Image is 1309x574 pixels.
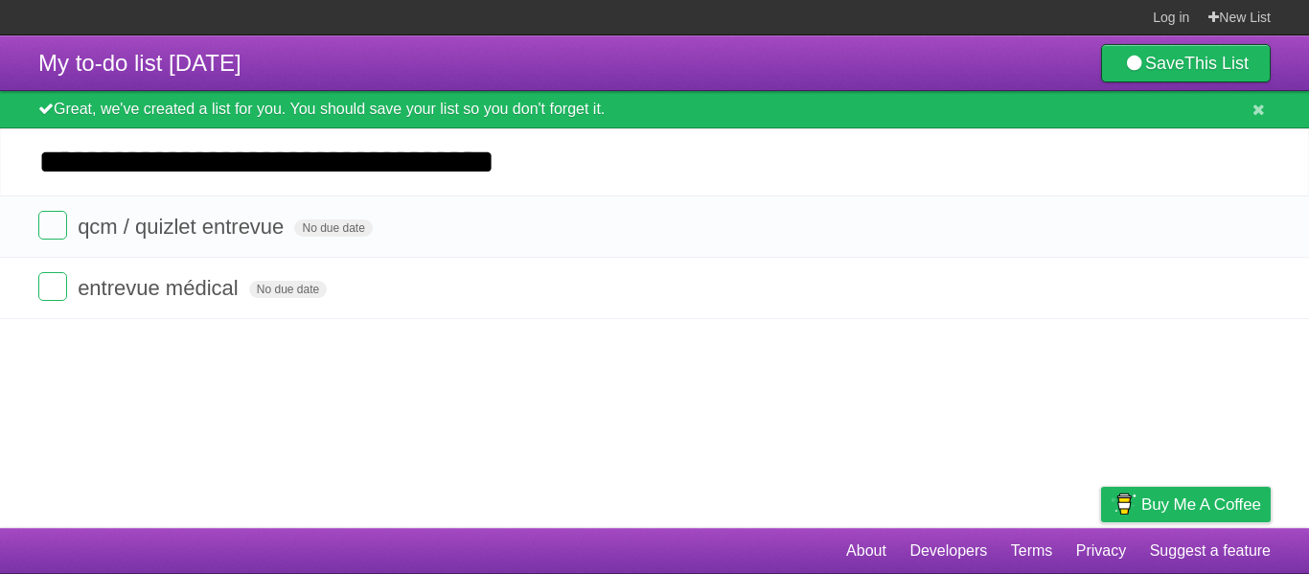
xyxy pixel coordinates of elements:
span: No due date [249,281,327,298]
a: Terms [1011,533,1053,569]
label: Done [38,211,67,240]
a: Buy me a coffee [1101,487,1271,522]
span: Buy me a coffee [1141,488,1261,521]
label: Done [38,272,67,301]
span: qcm / quizlet entrevue [78,215,288,239]
b: This List [1184,54,1249,73]
a: Privacy [1076,533,1126,569]
span: entrevue médical [78,276,243,300]
span: No due date [294,219,372,237]
a: About [846,533,886,569]
img: Buy me a coffee [1111,488,1137,520]
a: SaveThis List [1101,44,1271,82]
span: My to-do list [DATE] [38,50,241,76]
a: Developers [909,533,987,569]
a: Suggest a feature [1150,533,1271,569]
